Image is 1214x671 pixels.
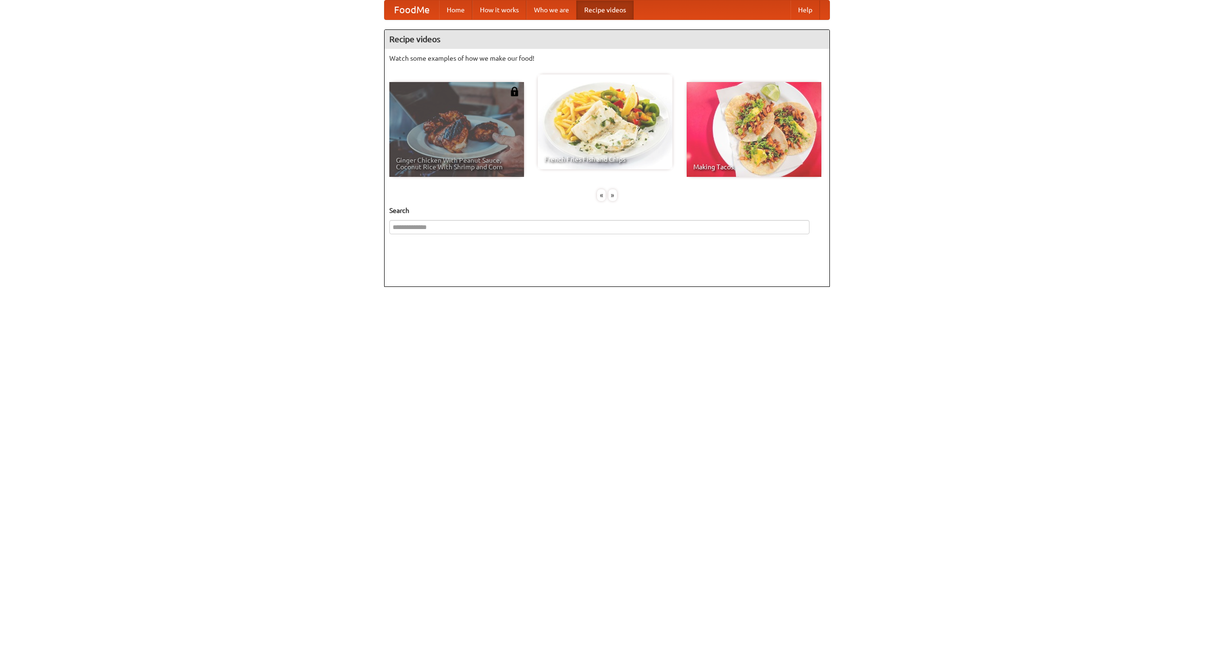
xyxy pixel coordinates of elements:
a: FoodMe [385,0,439,19]
a: Recipe videos [577,0,634,19]
div: » [608,189,617,201]
a: Making Tacos [687,82,821,177]
span: French Fries Fish and Chips [544,156,666,163]
span: Making Tacos [693,164,815,170]
a: Help [791,0,820,19]
p: Watch some examples of how we make our food! [389,54,825,63]
a: French Fries Fish and Chips [538,74,672,169]
h5: Search [389,206,825,215]
div: « [597,189,606,201]
h4: Recipe videos [385,30,829,49]
a: Home [439,0,472,19]
a: How it works [472,0,526,19]
a: Who we are [526,0,577,19]
img: 483408.png [510,87,519,96]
